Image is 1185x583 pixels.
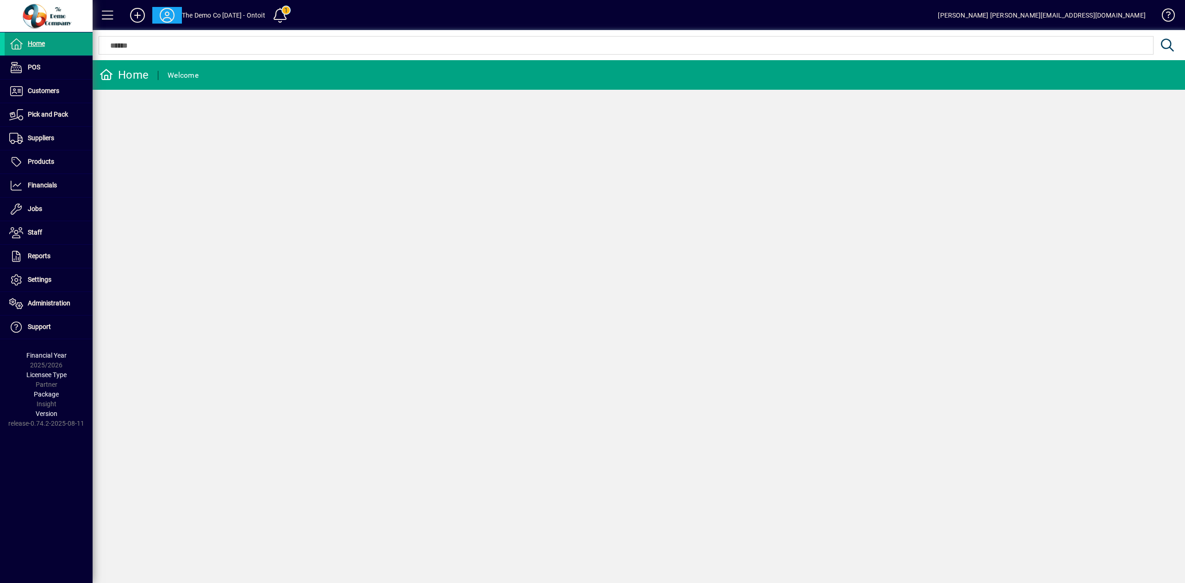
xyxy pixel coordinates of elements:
span: Pick and Pack [28,111,68,118]
a: Support [5,316,93,339]
span: Licensee Type [26,371,67,378]
span: Administration [28,299,70,307]
span: Staff [28,229,42,236]
div: The Demo Co [DATE] - Ontoit [182,8,265,23]
a: Suppliers [5,127,93,150]
a: Administration [5,292,93,315]
span: Jobs [28,205,42,212]
span: Customers [28,87,59,94]
a: Reports [5,245,93,268]
div: [PERSON_NAME] [PERSON_NAME][EMAIL_ADDRESS][DOMAIN_NAME] [938,8,1146,23]
span: Settings [28,276,51,283]
button: Profile [152,7,182,24]
a: Customers [5,80,93,103]
a: Financials [5,174,93,197]
span: Suppliers [28,134,54,142]
a: Settings [5,268,93,291]
a: Jobs [5,198,93,221]
span: Financials [28,181,57,189]
a: Staff [5,221,93,244]
a: Knowledge Base [1155,2,1173,32]
span: Products [28,158,54,165]
a: Pick and Pack [5,103,93,126]
a: POS [5,56,93,79]
span: Financial Year [26,352,67,359]
button: Add [123,7,152,24]
span: POS [28,63,40,71]
div: Home [100,68,149,82]
span: Home [28,40,45,47]
span: Version [36,410,57,417]
a: Products [5,150,93,174]
span: Package [34,391,59,398]
span: Support [28,323,51,330]
span: Reports [28,252,50,260]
